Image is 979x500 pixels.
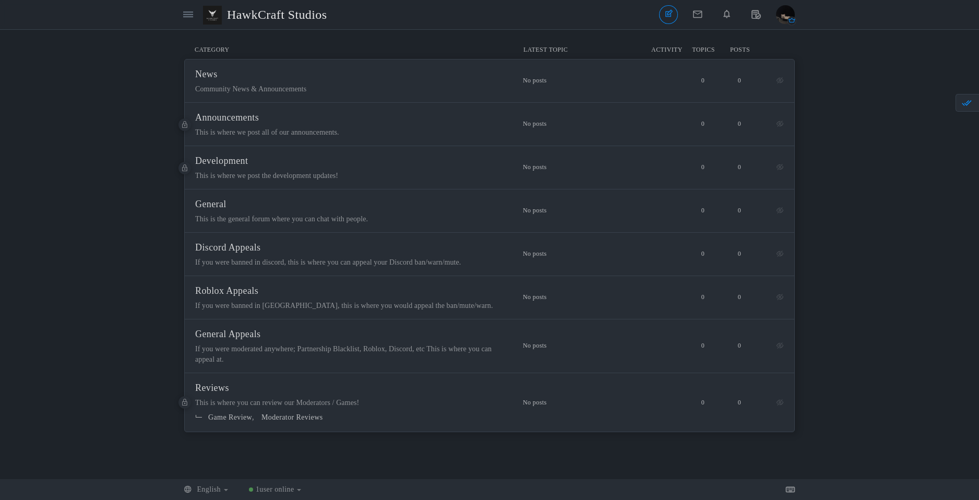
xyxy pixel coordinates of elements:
a: General [195,201,226,209]
i: No posts [523,399,685,407]
a: 1 [249,485,301,493]
i: No posts [523,207,685,215]
span: 0 [738,250,741,257]
i: No posts [523,342,685,350]
li: Posts [722,45,758,54]
span: user online [259,485,294,493]
span: 0 [738,120,741,127]
a: HawkCraft Studios [203,3,335,27]
span: General Appeals [195,329,260,339]
img: HCS%201.png [203,6,227,25]
span: 0 [701,342,705,349]
span: English [197,485,221,493]
span: 0 [701,399,705,406]
span: Roblox Appeals [195,285,258,296]
span: 0 [701,77,705,84]
span: General [195,199,226,209]
a: Roblox Appeals [195,288,258,295]
span: 0 [738,207,741,214]
a: Moderator Reviews [261,413,323,421]
span: 0 [701,120,705,127]
a: Development [195,158,248,165]
i: No posts [523,293,685,301]
i: No posts [523,77,685,85]
span: HawkCraft Studios [227,3,335,27]
li: Category [195,45,503,54]
span: Discord Appeals [195,242,260,253]
li: Topics [685,45,722,54]
a: Discord Appeals [195,245,260,252]
a: Reviews [195,385,229,392]
span: 0 [701,163,705,171]
a: Announcements [195,115,259,122]
span: 0 [738,342,741,349]
span: 0 [701,250,705,257]
span: Latest Topic [523,46,568,53]
a: Game Review [208,413,254,421]
span: Announcements [195,112,259,123]
span: 0 [738,163,741,171]
span: 0 [738,293,741,301]
span: Activity [649,45,685,54]
i: No posts [523,120,685,128]
a: General Appeals [195,331,260,339]
a: News [195,72,218,79]
span: 0 [738,399,741,406]
span: 0 [701,207,705,214]
span: Development [195,156,248,166]
i: No posts [523,163,685,171]
span: 0 [738,77,741,84]
span: 0 [701,293,705,301]
img: ABM.png [776,5,795,24]
i: No posts [523,250,685,258]
span: News [195,69,218,79]
span: Reviews [195,383,229,393]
